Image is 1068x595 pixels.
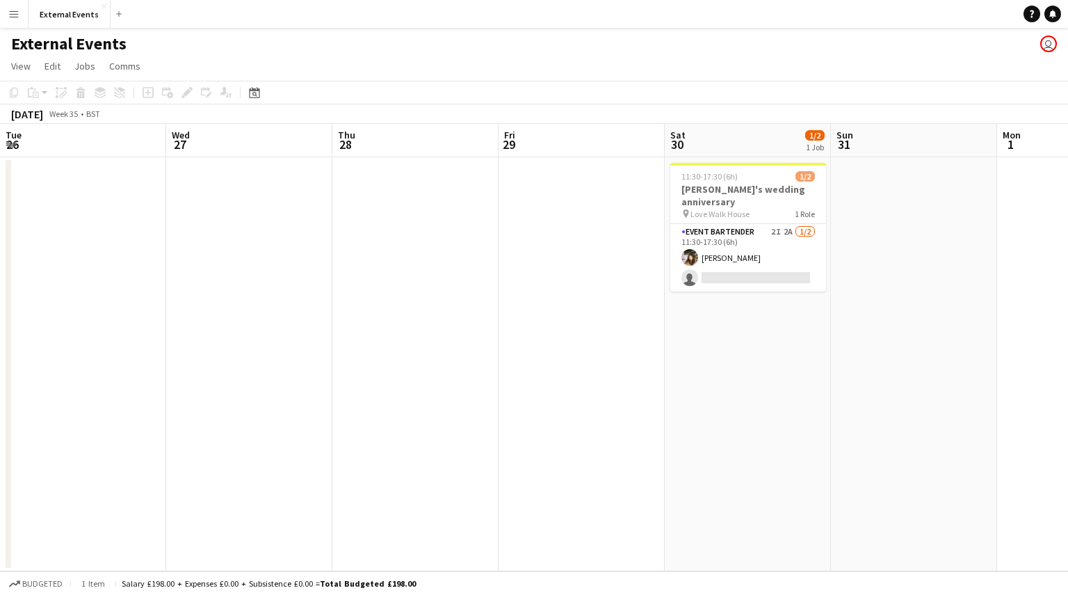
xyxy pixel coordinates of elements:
[69,57,101,75] a: Jobs
[104,57,146,75] a: Comms
[22,579,63,589] span: Budgeted
[172,129,190,141] span: Wed
[76,578,110,589] span: 1 item
[690,209,750,219] span: Love Walk House
[336,136,355,152] span: 28
[1003,129,1021,141] span: Mon
[170,136,190,152] span: 27
[805,130,825,141] span: 1/2
[44,60,60,72] span: Edit
[338,129,355,141] span: Thu
[1001,136,1021,152] span: 1
[836,129,853,141] span: Sun
[668,136,686,152] span: 30
[795,171,815,182] span: 1/2
[29,1,111,28] button: External Events
[74,60,95,72] span: Jobs
[6,57,36,75] a: View
[6,129,22,141] span: Tue
[11,107,43,121] div: [DATE]
[46,109,81,119] span: Week 35
[834,136,853,152] span: 31
[109,60,140,72] span: Comms
[320,578,416,589] span: Total Budgeted £198.00
[39,57,66,75] a: Edit
[806,142,824,152] div: 1 Job
[504,129,515,141] span: Fri
[122,578,416,589] div: Salary £198.00 + Expenses £0.00 + Subsistence £0.00 =
[681,171,738,182] span: 11:30-17:30 (6h)
[11,33,127,54] h1: External Events
[670,224,826,292] app-card-role: Event bartender2I2A1/211:30-17:30 (6h)[PERSON_NAME]
[7,576,65,592] button: Budgeted
[670,129,686,141] span: Sat
[502,136,515,152] span: 29
[670,183,826,208] h3: [PERSON_NAME]'s wedding anniversary
[3,136,22,152] span: 26
[670,163,826,292] app-job-card: 11:30-17:30 (6h)1/2[PERSON_NAME]'s wedding anniversary Love Walk House1 RoleEvent bartender2I2A1/...
[86,109,100,119] div: BST
[1040,35,1057,52] app-user-avatar: Events by Camberwell Arms
[11,60,31,72] span: View
[795,209,815,219] span: 1 Role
